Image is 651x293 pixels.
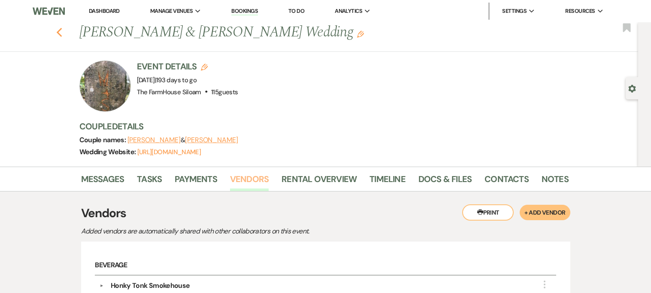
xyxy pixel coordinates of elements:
a: Contacts [484,172,529,191]
a: Dashboard [89,7,120,15]
a: To Do [288,7,304,15]
button: Print [462,204,514,221]
span: 115 guests [211,88,238,96]
div: Honky Tonk Smokehouse [111,281,190,291]
h6: Beverage [95,256,556,276]
a: Vendors [230,172,269,191]
a: Bookings [231,7,258,15]
span: | [155,76,197,84]
button: [PERSON_NAME] [127,137,181,144]
p: Added vendors are automatically shared with other collaborators on this event. [81,226,382,237]
h1: [PERSON_NAME] & [PERSON_NAME] Wedding [79,22,464,43]
span: Analytics [335,7,362,15]
span: Settings [502,7,527,15]
a: Messages [81,172,124,191]
a: Notes [542,172,569,191]
img: Weven Logo [33,2,65,20]
a: [URL][DOMAIN_NAME] [137,148,201,156]
button: Open lead details [628,84,636,92]
span: & [127,136,238,144]
h3: Vendors [81,204,570,222]
h3: Couple Details [79,120,560,132]
span: Manage Venues [150,7,193,15]
span: Couple names: [79,135,127,144]
button: Edit [357,30,364,38]
a: Rental Overview [282,172,357,191]
button: + Add Vendor [520,205,570,220]
a: Tasks [137,172,162,191]
span: The FarmHouse Siloam [137,88,201,96]
a: Timeline [369,172,406,191]
span: 193 days to go [156,76,197,84]
a: Payments [175,172,217,191]
span: Wedding Website: [79,147,137,156]
span: [DATE] [137,76,197,84]
span: Resources [565,7,595,15]
button: [PERSON_NAME] [185,137,238,144]
button: ▼ [97,284,107,288]
a: Docs & Files [418,172,472,191]
h3: Event Details [137,60,238,72]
